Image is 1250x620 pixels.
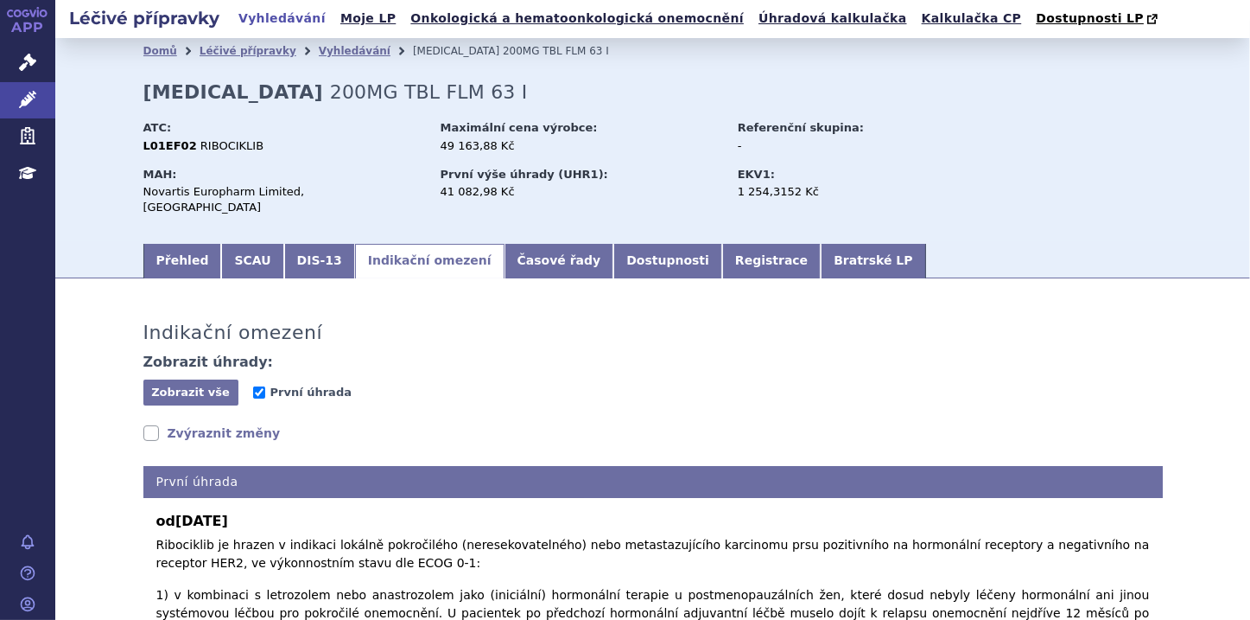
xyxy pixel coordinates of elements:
a: Úhradová kalkulačka [753,7,912,30]
div: Novartis Europharm Limited, [GEOGRAPHIC_DATA] [143,184,424,215]
a: Kalkulačka CP [917,7,1027,30]
b: od [156,511,1150,532]
div: 1 254,3152 Kč [738,184,932,200]
button: Zobrazit vše [143,380,238,406]
a: Vyhledávání [319,45,390,57]
span: [DATE] [175,513,228,529]
a: Moje LP [335,7,401,30]
strong: Referenční skupina: [738,121,864,134]
a: Indikační omezení [355,244,504,278]
input: První úhrada [253,387,265,399]
strong: ATC: [143,121,172,134]
span: 200MG TBL FLM 63 I [330,81,528,103]
h4: Zobrazit úhrady: [143,354,274,371]
span: RIBOCIKLIB [200,139,263,152]
span: Dostupnosti LP [1036,11,1144,25]
a: Zvýraznit změny [143,425,281,442]
span: První úhrada [270,386,352,399]
a: Onkologická a hematoonkologická onemocnění [405,7,749,30]
h4: První úhrada [143,466,1163,498]
a: Registrace [722,244,821,278]
a: Dostupnosti LP [1031,7,1166,31]
div: - [738,138,932,154]
strong: Maximální cena výrobce: [441,121,598,134]
a: Dostupnosti [613,244,722,278]
a: Léčivé přípravky [200,45,296,57]
div: 49 163,88 Kč [441,138,721,154]
span: Zobrazit vše [151,386,230,399]
h3: Indikační omezení [143,322,323,344]
strong: [MEDICAL_DATA] [143,81,323,103]
div: 41 082,98 Kč [441,184,721,200]
span: [MEDICAL_DATA] [413,45,499,57]
a: DIS-13 [284,244,355,278]
span: 200MG TBL FLM 63 I [503,45,609,57]
a: Přehled [143,244,222,278]
a: Vyhledávání [233,7,331,30]
h2: Léčivé přípravky [55,6,233,30]
a: Bratrské LP [821,244,925,278]
a: SCAU [221,244,283,278]
strong: První výše úhrady (UHR1): [441,168,608,181]
strong: L01EF02 [143,139,197,152]
strong: EKV1: [738,168,775,181]
a: Časové řady [504,244,614,278]
strong: MAH: [143,168,177,181]
a: Domů [143,45,177,57]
